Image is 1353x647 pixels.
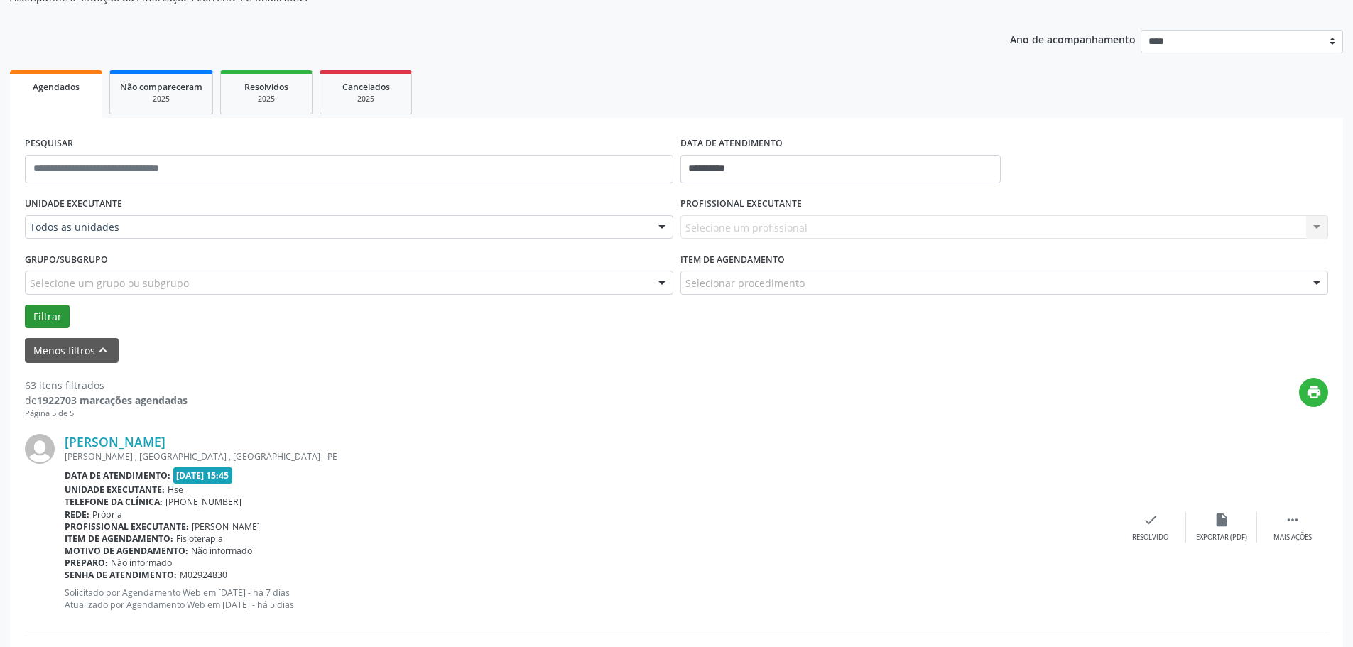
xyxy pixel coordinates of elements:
[165,496,241,508] span: [PHONE_NUMBER]
[30,220,644,234] span: Todos as unidades
[25,338,119,363] button: Menos filtroskeyboard_arrow_up
[25,378,188,393] div: 63 itens filtrados
[25,193,122,215] label: UNIDADE EXECUTANTE
[65,533,173,545] b: Item de agendamento:
[191,545,252,557] span: Não informado
[65,509,89,521] b: Rede:
[1299,378,1328,407] button: print
[1132,533,1168,543] div: Resolvido
[65,450,1115,462] div: [PERSON_NAME] , [GEOGRAPHIC_DATA] , [GEOGRAPHIC_DATA] - PE
[65,569,177,581] b: Senha de atendimento:
[192,521,260,533] span: [PERSON_NAME]
[65,587,1115,611] p: Solicitado por Agendamento Web em [DATE] - há 7 dias Atualizado por Agendamento Web em [DATE] - h...
[25,133,73,155] label: PESQUISAR
[1010,30,1136,48] p: Ano de acompanhamento
[1273,533,1312,543] div: Mais ações
[168,484,183,496] span: Hse
[65,521,189,533] b: Profissional executante:
[342,81,390,93] span: Cancelados
[65,484,165,496] b: Unidade executante:
[680,133,783,155] label: DATA DE ATENDIMENTO
[65,496,163,508] b: Telefone da clínica:
[65,545,188,557] b: Motivo de agendamento:
[25,434,55,464] img: img
[25,408,188,420] div: Página 5 de 5
[173,467,233,484] span: [DATE] 15:45
[65,434,165,450] a: [PERSON_NAME]
[65,469,170,482] b: Data de atendimento:
[176,533,223,545] span: Fisioterapia
[25,249,108,271] label: Grupo/Subgrupo
[25,305,70,329] button: Filtrar
[33,81,80,93] span: Agendados
[37,393,188,407] strong: 1922703 marcações agendadas
[231,94,302,104] div: 2025
[1196,533,1247,543] div: Exportar (PDF)
[120,81,202,93] span: Não compareceram
[180,569,227,581] span: M02924830
[680,249,785,271] label: Item de agendamento
[1306,384,1322,400] i: print
[1214,512,1229,528] i: insert_drive_file
[111,557,172,569] span: Não informado
[65,557,108,569] b: Preparo:
[92,509,122,521] span: Própria
[330,94,401,104] div: 2025
[30,276,189,290] span: Selecione um grupo ou subgrupo
[25,393,188,408] div: de
[95,342,111,358] i: keyboard_arrow_up
[1285,512,1300,528] i: 
[685,276,805,290] span: Selecionar procedimento
[244,81,288,93] span: Resolvidos
[1143,512,1158,528] i: check
[120,94,202,104] div: 2025
[680,193,802,215] label: PROFISSIONAL EXECUTANTE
